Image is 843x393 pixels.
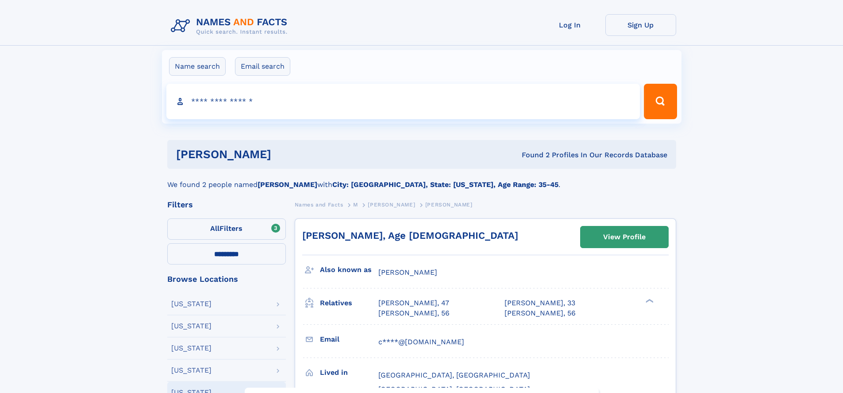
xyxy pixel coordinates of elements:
[644,84,677,119] button: Search Button
[171,367,212,374] div: [US_STATE]
[643,298,654,304] div: ❯
[258,180,317,189] b: [PERSON_NAME]
[396,150,667,160] div: Found 2 Profiles In Our Records Database
[167,201,286,209] div: Filters
[353,199,358,210] a: M
[535,14,605,36] a: Log In
[210,224,219,233] span: All
[603,227,646,247] div: View Profile
[167,275,286,283] div: Browse Locations
[353,202,358,208] span: M
[581,226,668,248] a: View Profile
[167,14,295,38] img: Logo Names and Facts
[167,218,286,240] label: Filters
[169,57,226,76] label: Name search
[332,180,558,189] b: City: [GEOGRAPHIC_DATA], State: [US_STATE], Age Range: 35-45
[166,84,640,119] input: search input
[378,308,450,318] a: [PERSON_NAME], 56
[235,57,290,76] label: Email search
[320,262,378,277] h3: Also known as
[167,169,676,190] div: We found 2 people named with .
[368,199,415,210] a: [PERSON_NAME]
[504,298,575,308] a: [PERSON_NAME], 33
[171,323,212,330] div: [US_STATE]
[176,149,396,160] h1: [PERSON_NAME]
[302,230,518,241] a: [PERSON_NAME], Age [DEMOGRAPHIC_DATA]
[171,300,212,307] div: [US_STATE]
[425,202,473,208] span: [PERSON_NAME]
[295,199,343,210] a: Names and Facts
[320,296,378,311] h3: Relatives
[368,202,415,208] span: [PERSON_NAME]
[504,308,576,318] a: [PERSON_NAME], 56
[605,14,676,36] a: Sign Up
[378,371,530,379] span: [GEOGRAPHIC_DATA], [GEOGRAPHIC_DATA]
[320,332,378,347] h3: Email
[378,268,437,276] span: [PERSON_NAME]
[171,345,212,352] div: [US_STATE]
[378,298,449,308] a: [PERSON_NAME], 47
[320,365,378,380] h3: Lived in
